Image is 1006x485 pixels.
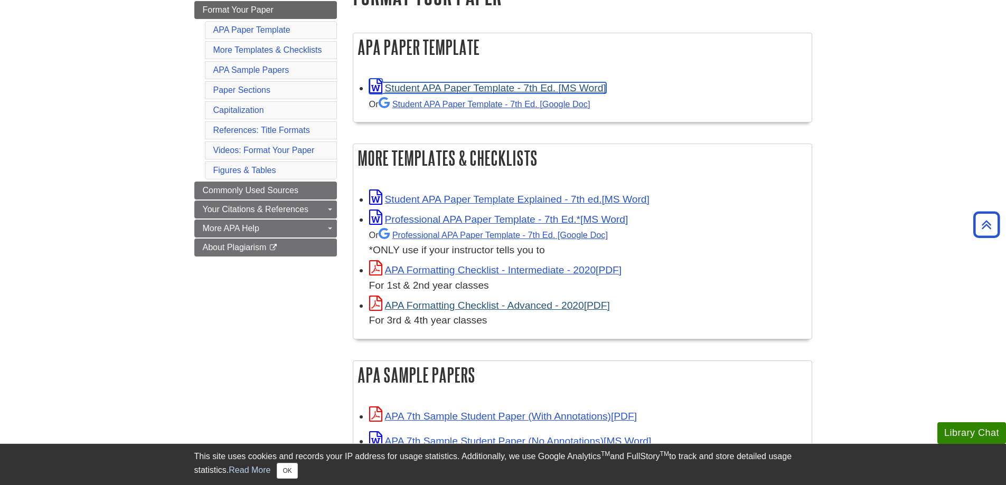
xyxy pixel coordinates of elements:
[369,82,606,93] a: Link opens in new window
[203,5,274,14] span: Format Your Paper
[213,65,289,74] a: APA Sample Papers
[369,230,608,240] small: Or
[660,450,669,458] sup: TM
[369,411,637,422] a: Link opens in new window
[203,243,267,252] span: About Plagiarism
[194,1,337,19] a: Format Your Paper
[379,99,590,109] a: Student APA Paper Template - 7th Ed. [Google Doc]
[213,85,271,94] a: Paper Sections
[937,422,1006,444] button: Library Chat
[369,227,806,258] div: *ONLY use if your instructor tells you to
[203,186,298,195] span: Commonly Used Sources
[970,217,1003,232] a: Back to Top
[369,300,610,311] a: Link opens in new window
[229,465,270,474] a: Read More
[194,182,337,199] a: Commonly Used Sources
[369,278,806,293] div: For 1st & 2nd year classes
[369,313,806,328] div: For 3rd & 4th year classes
[353,144,812,172] h2: More Templates & Checklists
[213,25,290,34] a: APA Paper Template
[194,239,337,256] a: About Plagiarism
[213,126,310,135] a: References: Title Formats
[213,106,264,115] a: Capitalization
[379,230,608,240] a: Professional APA Paper Template - 7th Ed.
[369,435,652,446] a: Link opens in new window
[213,45,322,54] a: More Templates & Checklists
[203,224,259,233] span: More APA Help
[353,361,812,389] h2: APA Sample Papers
[369,214,628,225] a: Link opens in new window
[369,264,622,275] a: Link opens in new window
[369,194,650,205] a: Link opens in new window
[269,244,278,251] i: This link opens in a new window
[353,33,812,61] h2: APA Paper Template
[194,201,337,218] a: Your Citations & References
[601,450,610,458] sup: TM
[213,146,315,155] a: Videos: Format Your Paper
[277,463,297,479] button: Close
[194,220,337,237] a: More APA Help
[194,450,812,479] div: This site uses cookies and records your IP address for usage statistics. Additionally, we use Goo...
[369,99,590,109] small: Or
[203,205,308,214] span: Your Citations & References
[213,166,276,175] a: Figures & Tables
